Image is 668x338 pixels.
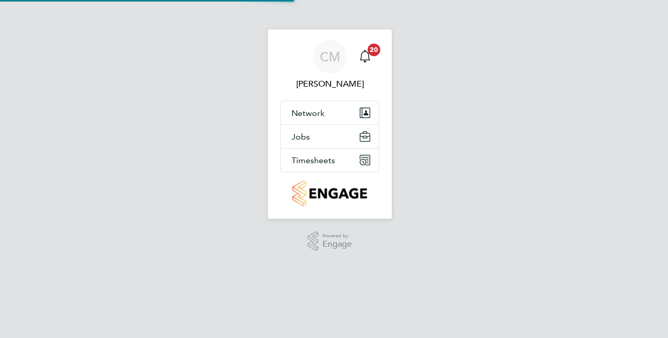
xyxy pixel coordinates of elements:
[281,149,379,172] button: Timesheets
[291,132,310,142] span: Jobs
[281,101,379,124] button: Network
[291,108,325,118] span: Network
[281,125,379,148] button: Jobs
[291,155,335,165] span: Timesheets
[280,181,379,206] a: Go to home page
[308,231,352,251] a: Powered byEngage
[322,231,352,240] span: Powered by
[293,181,367,206] img: countryside-properties-logo-retina.png
[354,40,375,73] a: 20
[280,40,379,90] a: CM[PERSON_NAME]
[368,44,380,56] span: 20
[322,240,352,249] span: Engage
[320,50,340,64] span: CM
[280,78,379,90] span: Calum Madden
[268,29,392,219] nav: Main navigation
